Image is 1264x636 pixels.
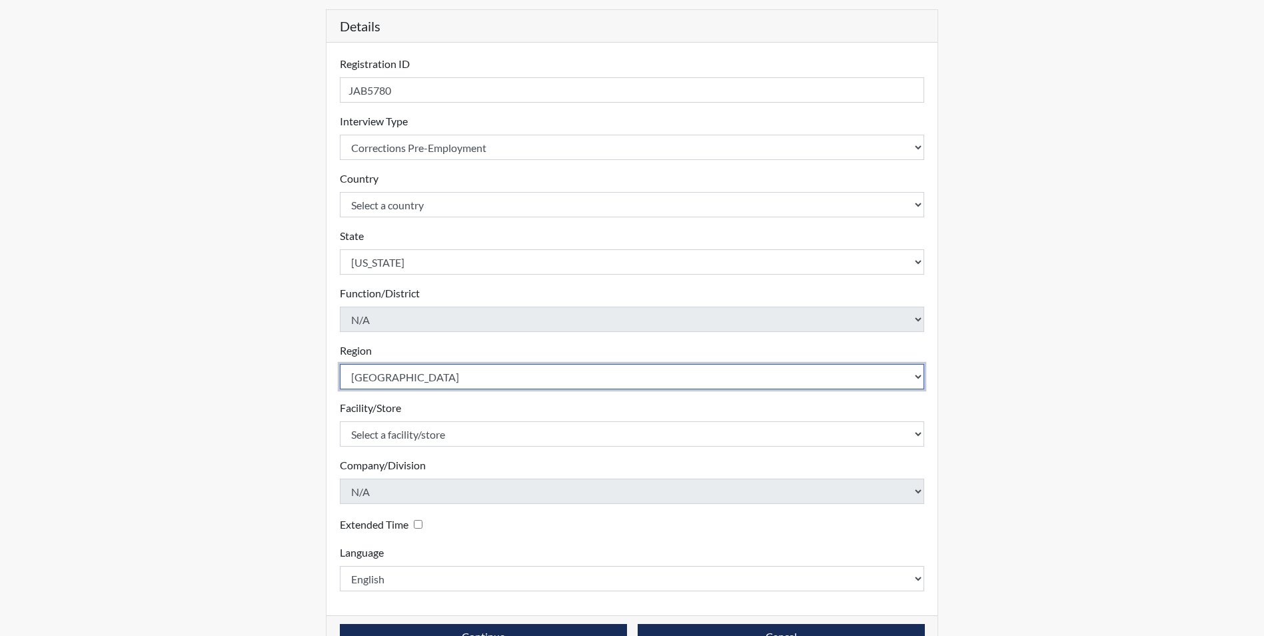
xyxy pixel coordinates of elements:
[340,515,428,534] div: Checking this box will provide the interviewee with an accomodation of extra time to answer each ...
[340,517,408,533] label: Extended Time
[340,228,364,244] label: State
[340,171,378,187] label: Country
[340,113,408,129] label: Interview Type
[340,343,372,359] label: Region
[340,285,420,301] label: Function/District
[340,77,925,103] input: Insert a Registration ID, which needs to be a unique alphanumeric value for each interviewee
[340,457,426,473] label: Company/Division
[326,10,938,43] h5: Details
[340,400,401,416] label: Facility/Store
[340,56,410,72] label: Registration ID
[340,545,384,561] label: Language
